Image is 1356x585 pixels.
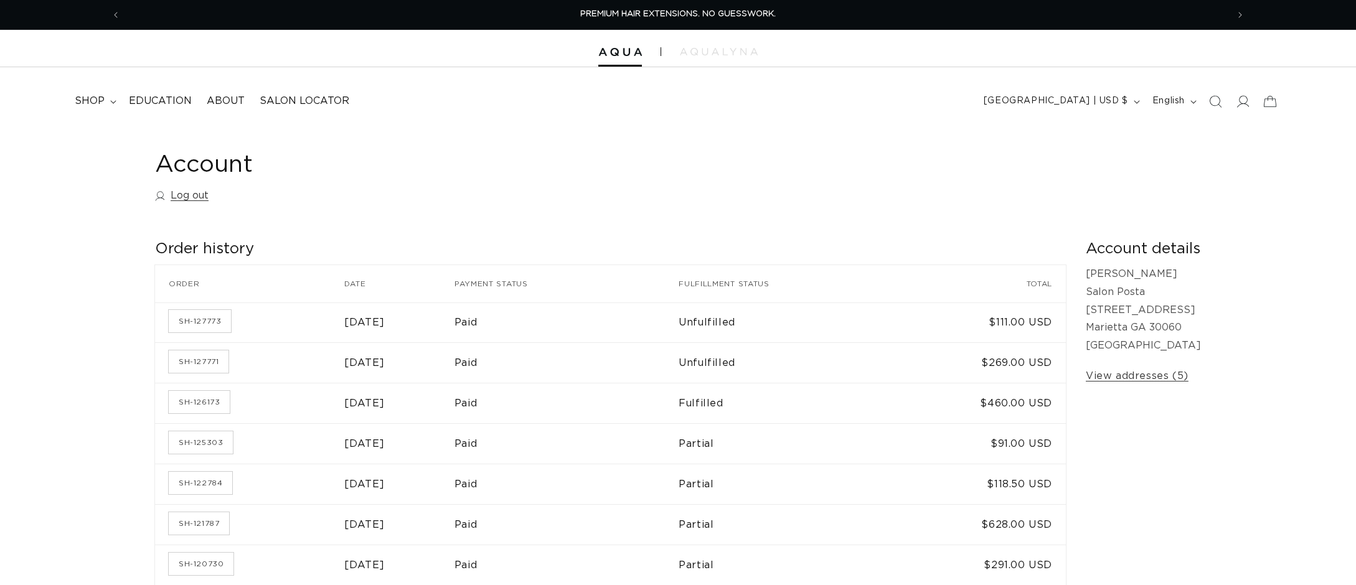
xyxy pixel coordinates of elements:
td: Partial [679,545,891,585]
a: Order number SH-122784 [169,472,232,494]
time: [DATE] [344,479,385,489]
td: $91.00 USD [892,423,1066,464]
img: aqualyna.com [680,48,758,55]
td: $269.00 USD [892,342,1066,383]
button: Previous announcement [102,3,129,27]
th: Total [892,265,1066,302]
summary: Search [1202,88,1229,115]
h2: Order history [155,240,1066,259]
td: $291.00 USD [892,545,1066,585]
a: Order number SH-121787 [169,512,229,535]
time: [DATE] [344,358,385,368]
td: $460.00 USD [892,383,1066,423]
span: English [1152,95,1185,108]
a: Education [121,87,199,115]
td: Paid [454,504,679,545]
a: View addresses (5) [1086,367,1189,385]
td: Paid [454,545,679,585]
a: Order number SH-127771 [169,350,228,373]
td: Paid [454,383,679,423]
a: Order number SH-125303 [169,431,233,454]
time: [DATE] [344,520,385,530]
td: Fulfilled [679,383,891,423]
button: Next announcement [1227,3,1254,27]
td: Unfulfilled [679,342,891,383]
button: [GEOGRAPHIC_DATA] | USD $ [976,90,1145,113]
a: Order number SH-126173 [169,391,230,413]
span: About [207,95,245,108]
td: Paid [454,464,679,504]
time: [DATE] [344,317,385,327]
span: Salon Locator [260,95,349,108]
span: Education [129,95,192,108]
span: shop [75,95,105,108]
a: Salon Locator [252,87,357,115]
td: $628.00 USD [892,504,1066,545]
td: $118.50 USD [892,464,1066,504]
summary: shop [67,87,121,115]
span: [GEOGRAPHIC_DATA] | USD $ [984,95,1128,108]
button: English [1145,90,1202,113]
td: Partial [679,464,891,504]
td: Paid [454,342,679,383]
th: Payment status [454,265,679,302]
th: Date [344,265,454,302]
a: Order number SH-127773 [169,310,231,332]
a: Order number SH-120730 [169,553,233,575]
h1: Account [155,150,1201,180]
time: [DATE] [344,439,385,449]
td: Paid [454,423,679,464]
td: Partial [679,504,891,545]
td: Unfulfilled [679,302,891,343]
a: About [199,87,252,115]
time: [DATE] [344,560,385,570]
a: Log out [155,187,209,205]
td: $111.00 USD [892,302,1066,343]
td: Paid [454,302,679,343]
p: [PERSON_NAME] Salon Posta [STREET_ADDRESS] Marietta GA 30060 [GEOGRAPHIC_DATA] [1086,265,1201,355]
th: Fulfillment status [679,265,891,302]
td: Partial [679,423,891,464]
img: Aqua Hair Extensions [598,48,642,57]
span: PREMIUM HAIR EXTENSIONS. NO GUESSWORK. [580,10,776,18]
time: [DATE] [344,398,385,408]
h2: Account details [1086,240,1201,259]
th: Order [155,265,344,302]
